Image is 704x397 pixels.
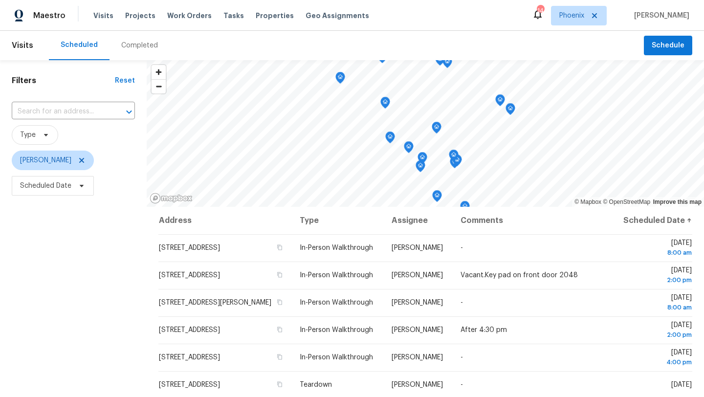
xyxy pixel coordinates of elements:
span: [DATE] [621,322,692,340]
span: [DATE] [671,381,692,388]
div: Map marker [404,141,414,156]
div: Map marker [449,150,459,165]
span: Phoenix [559,11,584,21]
span: After 4:30 pm [461,327,507,333]
span: [PERSON_NAME] [392,244,443,251]
div: Map marker [495,94,505,110]
div: 8:00 am [621,303,692,312]
span: - [461,354,463,361]
span: In-Person Walkthrough [300,299,373,306]
span: [PERSON_NAME] [392,299,443,306]
span: Projects [125,11,155,21]
span: [DATE] [621,294,692,312]
div: 2:00 pm [621,330,692,340]
span: [PERSON_NAME] [392,354,443,361]
div: Map marker [416,160,425,176]
div: Map marker [432,190,442,205]
span: - [461,244,463,251]
div: Map marker [460,201,470,216]
span: [DATE] [621,240,692,258]
a: Mapbox [574,198,601,205]
input: Search for an address... [12,104,108,119]
span: Visits [12,35,33,56]
span: Tasks [223,12,244,19]
div: Map marker [435,54,445,69]
th: Type [292,207,384,234]
div: Map marker [418,152,427,167]
span: [PERSON_NAME] [392,272,443,279]
span: [STREET_ADDRESS] [159,327,220,333]
span: In-Person Walkthrough [300,354,373,361]
span: - [461,299,463,306]
a: Improve this map [653,198,702,205]
span: In-Person Walkthrough [300,244,373,251]
button: Copy Address [275,325,284,334]
span: In-Person Walkthrough [300,327,373,333]
span: [STREET_ADDRESS] [159,244,220,251]
th: Scheduled Date ↑ [613,207,692,234]
div: Map marker [432,122,441,137]
span: Zoom out [152,80,166,93]
div: 2:00 pm [621,275,692,285]
button: Copy Address [275,243,284,252]
span: [PERSON_NAME] [20,155,71,165]
div: Completed [121,41,158,50]
canvas: Map [147,60,704,207]
span: [PERSON_NAME] [392,327,443,333]
div: 4:00 pm [621,357,692,367]
div: Scheduled [61,40,98,50]
button: Zoom in [152,65,166,79]
button: Copy Address [275,270,284,279]
button: Open [122,105,136,119]
div: Map marker [506,103,515,118]
div: Map marker [335,72,345,87]
div: Reset [115,76,135,86]
span: [PERSON_NAME] [392,381,443,388]
span: [STREET_ADDRESS] [159,354,220,361]
button: Copy Address [275,380,284,389]
th: Assignee [384,207,453,234]
span: Scheduled Date [20,181,71,191]
button: Copy Address [275,353,284,361]
div: 8:00 am [621,248,692,258]
span: Teardown [300,381,332,388]
span: [STREET_ADDRESS][PERSON_NAME] [159,299,271,306]
div: Map marker [385,132,395,147]
button: Zoom out [152,79,166,93]
span: - [461,381,463,388]
h1: Filters [12,76,115,86]
span: Properties [256,11,294,21]
div: 14 [537,6,544,16]
a: OpenStreetMap [603,198,650,205]
span: [PERSON_NAME] [630,11,689,21]
span: Geo Assignments [306,11,369,21]
span: Maestro [33,11,66,21]
span: [DATE] [621,349,692,367]
span: Visits [93,11,113,21]
span: [DATE] [621,267,692,285]
span: [STREET_ADDRESS] [159,272,220,279]
a: Mapbox homepage [150,193,193,204]
span: In-Person Walkthrough [300,272,373,279]
button: Schedule [644,36,692,56]
button: Copy Address [275,298,284,307]
span: Type [20,130,36,140]
th: Comments [453,207,613,234]
span: Work Orders [167,11,212,21]
th: Address [158,207,292,234]
span: Schedule [652,40,684,52]
div: Map marker [380,97,390,112]
span: Vacant.Key pad on front door 2048 [461,272,578,279]
span: [STREET_ADDRESS] [159,381,220,388]
div: Map marker [442,56,452,71]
